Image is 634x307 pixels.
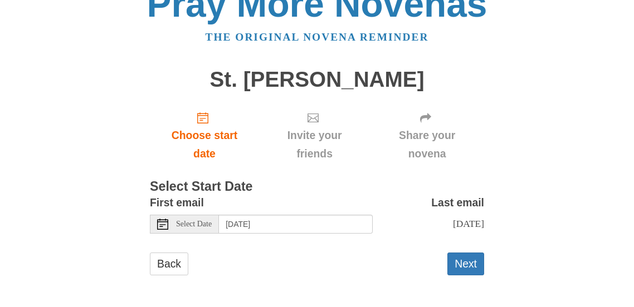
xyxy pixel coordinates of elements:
[453,218,484,229] span: [DATE]
[259,102,370,169] div: Click "Next" to confirm your start date first.
[176,220,212,228] span: Select Date
[150,180,484,194] h3: Select Start Date
[447,252,484,275] button: Next
[370,102,484,169] div: Click "Next" to confirm your start date first.
[431,194,484,212] label: Last email
[150,102,259,169] a: Choose start date
[150,68,484,92] h1: St. [PERSON_NAME]
[206,31,429,43] a: The original novena reminder
[161,126,248,163] span: Choose start date
[150,252,188,275] a: Back
[381,126,473,163] span: Share your novena
[270,126,359,163] span: Invite your friends
[150,194,204,212] label: First email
